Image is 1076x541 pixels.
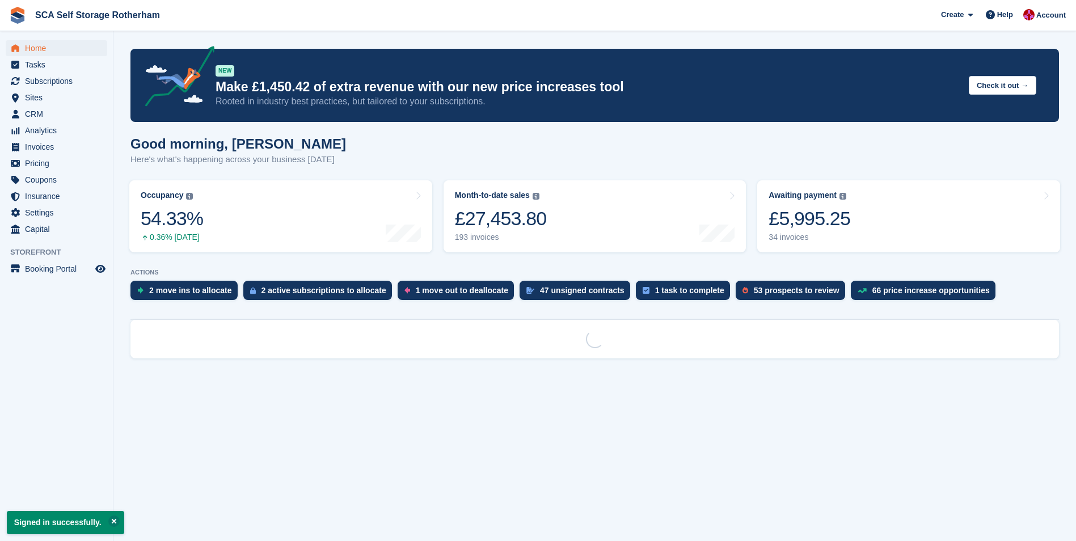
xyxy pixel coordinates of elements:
a: menu [6,205,107,221]
span: Help [997,9,1013,20]
h1: Good morning, [PERSON_NAME] [130,136,346,151]
img: move_outs_to_deallocate_icon-f764333ba52eb49d3ac5e1228854f67142a1ed5810a6f6cc68b1a99e826820c5.svg [404,287,410,294]
span: Capital [25,221,93,237]
span: Insurance [25,188,93,204]
a: 47 unsigned contracts [520,281,636,306]
a: menu [6,261,107,277]
img: task-75834270c22a3079a89374b754ae025e5fb1db73e45f91037f5363f120a921f8.svg [643,287,649,294]
img: move_ins_to_allocate_icon-fdf77a2bb77ea45bf5b3d319d69a93e2d87916cf1d5bf7949dd705db3b84f3ca.svg [137,287,144,294]
p: Here's what's happening across your business [DATE] [130,153,346,166]
p: Signed in successfully. [7,511,124,534]
div: 53 prospects to review [754,286,839,295]
span: Booking Portal [25,261,93,277]
span: Subscriptions [25,73,93,89]
a: Preview store [94,262,107,276]
img: active_subscription_to_allocate_icon-d502201f5373d7db506a760aba3b589e785aa758c864c3986d89f69b8ff3... [250,287,256,294]
span: Account [1036,10,1066,21]
a: 66 price increase opportunities [851,281,1001,306]
a: SCA Self Storage Rotherham [31,6,164,24]
a: Month-to-date sales £27,453.80 193 invoices [444,180,746,252]
a: 53 prospects to review [736,281,851,306]
span: Analytics [25,122,93,138]
a: 1 move out to deallocate [398,281,520,306]
a: menu [6,155,107,171]
div: 2 move ins to allocate [149,286,232,295]
div: 1 move out to deallocate [416,286,508,295]
div: 193 invoices [455,233,547,242]
img: icon-info-grey-7440780725fd019a000dd9b08b2336e03edf1995a4989e88bcd33f0948082b44.svg [186,193,193,200]
span: Pricing [25,155,93,171]
a: menu [6,57,107,73]
span: Storefront [10,247,113,258]
div: 0.36% [DATE] [141,233,203,242]
a: menu [6,122,107,138]
a: menu [6,90,107,105]
span: Invoices [25,139,93,155]
div: 34 invoices [769,233,850,242]
img: stora-icon-8386f47178a22dfd0bd8f6a31ec36ba5ce8667c1dd55bd0f319d3a0aa187defe.svg [9,7,26,24]
div: £5,995.25 [769,207,850,230]
span: Tasks [25,57,93,73]
img: Thomas Webb [1023,9,1035,20]
span: Home [25,40,93,56]
div: 54.33% [141,207,203,230]
img: icon-info-grey-7440780725fd019a000dd9b08b2336e03edf1995a4989e88bcd33f0948082b44.svg [533,193,539,200]
span: Coupons [25,172,93,188]
p: ACTIONS [130,269,1059,276]
a: menu [6,139,107,155]
a: 2 active subscriptions to allocate [243,281,398,306]
div: 2 active subscriptions to allocate [261,286,386,295]
img: contract_signature_icon-13c848040528278c33f63329250d36e43548de30e8caae1d1a13099fd9432cc5.svg [526,287,534,294]
a: Awaiting payment £5,995.25 34 invoices [757,180,1060,252]
a: menu [6,73,107,89]
a: menu [6,172,107,188]
div: Month-to-date sales [455,191,530,200]
a: menu [6,188,107,204]
button: Check it out → [969,76,1036,95]
span: Settings [25,205,93,221]
span: Sites [25,90,93,105]
a: menu [6,221,107,237]
p: Make £1,450.42 of extra revenue with our new price increases tool [216,79,960,95]
div: 66 price increase opportunities [872,286,990,295]
div: 1 task to complete [655,286,724,295]
div: 47 unsigned contracts [540,286,624,295]
a: menu [6,106,107,122]
a: Occupancy 54.33% 0.36% [DATE] [129,180,432,252]
img: price-adjustments-announcement-icon-8257ccfd72463d97f412b2fc003d46551f7dbcb40ab6d574587a9cd5c0d94... [136,46,215,111]
a: menu [6,40,107,56]
img: price_increase_opportunities-93ffe204e8149a01c8c9dc8f82e8f89637d9d84a8eef4429ea346261dce0b2c0.svg [858,288,867,293]
img: prospect-51fa495bee0391a8d652442698ab0144808aea92771e9ea1ae160a38d050c398.svg [742,287,748,294]
span: CRM [25,106,93,122]
a: 1 task to complete [636,281,736,306]
div: NEW [216,65,234,77]
div: Awaiting payment [769,191,837,200]
div: Occupancy [141,191,183,200]
span: Create [941,9,964,20]
img: icon-info-grey-7440780725fd019a000dd9b08b2336e03edf1995a4989e88bcd33f0948082b44.svg [839,193,846,200]
div: £27,453.80 [455,207,547,230]
p: Rooted in industry best practices, but tailored to your subscriptions. [216,95,960,108]
a: 2 move ins to allocate [130,281,243,306]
